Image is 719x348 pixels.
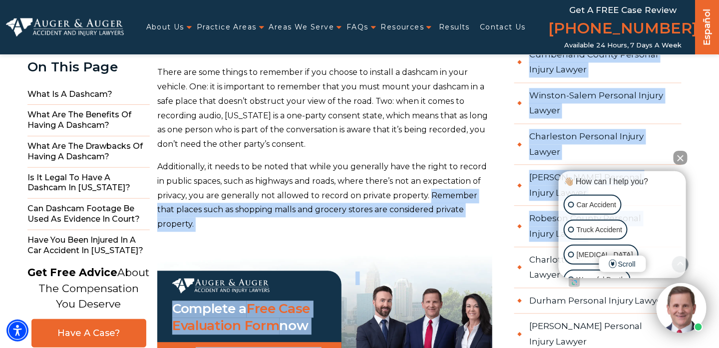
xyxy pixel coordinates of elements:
[6,18,124,36] img: Auger & Auger Accident and Injury Lawyers Logo
[674,151,688,165] button: Close Intaker Chat Widget
[577,249,633,261] p: [MEDICAL_DATA]
[27,60,150,74] div: On This Page
[157,67,488,149] span: There are some things to remember if you choose to install a dashcam in your vehicle. One: it is ...
[514,83,682,124] a: Winston-Salem Personal Injury Lawyer
[197,17,257,37] a: Practice Areas
[27,136,150,168] span: What are the Drawbacks of Having a Dashcam?
[577,224,622,236] p: Truck Accident
[514,288,682,314] a: Durham Personal Injury Lawyer
[27,168,150,199] span: Is it Legal to Have a Dashcam in [US_STATE]?
[347,17,368,37] a: FAQs
[564,41,682,49] span: Available 24 Hours, 7 Days a Week
[577,199,616,211] p: Car Accident
[27,84,150,105] span: What Is a Dashcam?
[157,162,487,229] span: Additionally, it needs to be noted that while you generally have the right to record in public sp...
[439,17,470,37] a: Results
[570,5,677,15] span: Get a FREE Case Review
[548,17,698,41] a: [PHONE_NUMBER]
[27,105,150,136] span: What are the Benefits of Having a Dashcam?
[28,265,150,312] p: About The Compensation You Deserve
[269,17,335,37] a: Areas We Serve
[28,266,118,279] strong: Get Free Advice
[172,301,310,334] a: Free Case Evaluation Form
[657,283,707,333] img: Intaker widget Avatar
[514,124,682,165] a: Charleston Personal Injury Lawyer
[514,42,682,83] a: Cumberland County Personal Injury Lawyer
[146,17,184,37] a: About Us
[381,17,424,37] a: Resources
[599,256,646,272] span: Scroll
[27,230,150,261] span: Have You Been Injured in a Car Accident in [US_STATE]?
[27,199,150,230] span: Can Dashcam Footage Be Used as Evidence in Court?
[569,278,580,287] a: Open intaker chat
[514,165,682,206] a: [PERSON_NAME] Personal Injury Lawyer
[42,328,136,339] span: Have A Case?
[514,247,682,288] a: Charlotte Personal Injury Lawyer
[157,301,342,335] h3: Complete a now
[577,274,625,286] p: Wrongful Death
[514,206,682,247] a: Robeson County Personal Injury Lawyer
[561,176,684,187] div: 👋🏼 How can I help you?
[480,17,526,37] a: Contact Us
[6,320,28,342] div: Accessibility Menu
[31,319,146,348] a: Have A Case?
